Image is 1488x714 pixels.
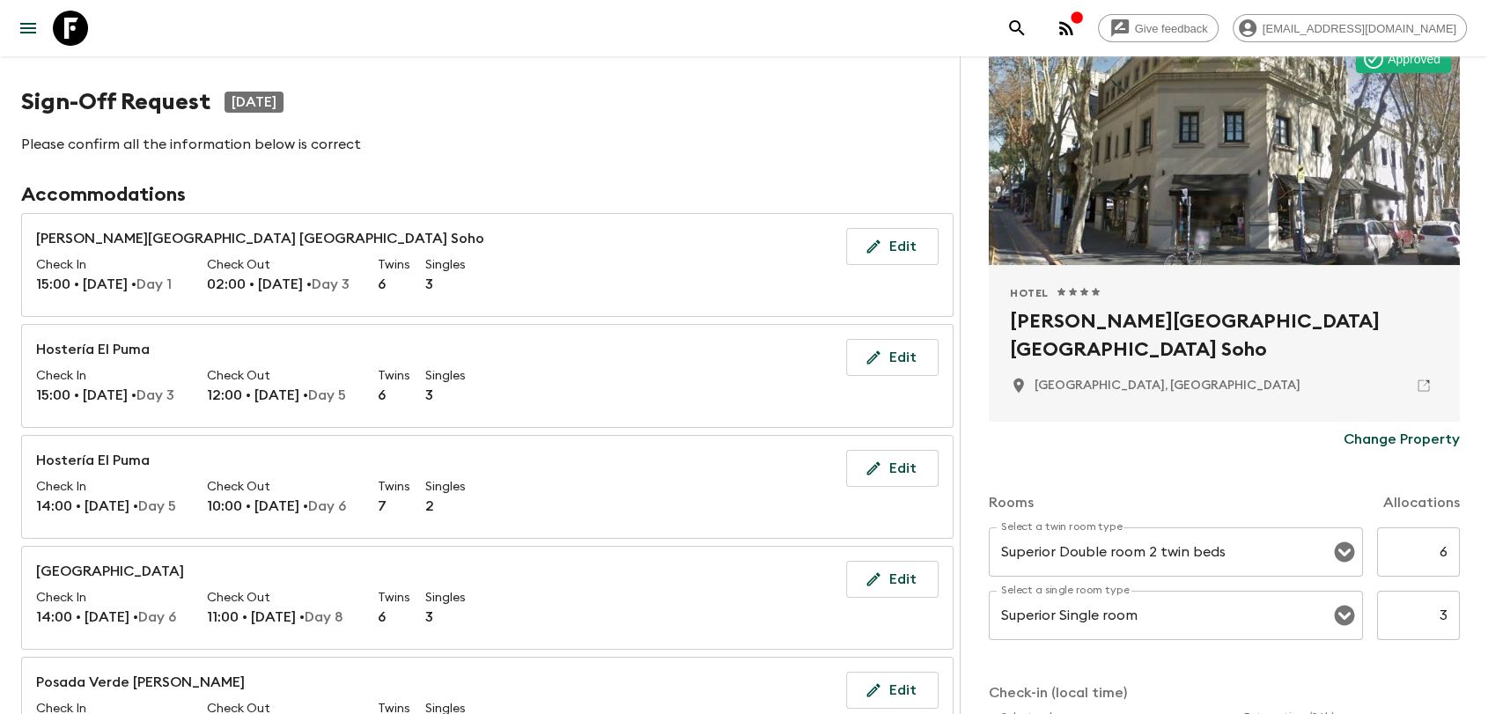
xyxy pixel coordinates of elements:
[846,672,939,709] button: Edit
[136,388,174,402] span: Day 3
[425,385,452,406] p: 3
[378,256,404,274] p: Twins
[425,496,452,517] p: 2
[378,274,404,295] p: 6
[232,92,276,113] p: [DATE]
[378,496,404,517] p: 7
[207,589,357,607] p: Check Out
[425,367,452,385] p: Singles
[308,499,346,513] span: Day 6
[1098,14,1219,42] a: Give feedback
[378,607,404,628] p: 6
[1001,519,1123,534] label: Select a twin room type
[138,610,176,624] span: Day 6
[425,478,452,496] p: Singles
[36,228,484,256] p: [PERSON_NAME][GEOGRAPHIC_DATA] [GEOGRAPHIC_DATA] Soho
[36,496,186,517] p: 14:00 • [DATE] •
[425,589,452,607] p: Singles
[36,672,473,700] p: Posada Verde [PERSON_NAME]
[1253,22,1466,35] span: [EMAIL_ADDRESS][DOMAIN_NAME]
[1001,583,1130,598] label: Select a single room type
[425,274,452,295] p: 3
[207,478,357,496] p: Check Out
[36,589,186,607] p: Check In
[136,277,172,291] span: Day 1
[11,11,46,46] button: menu
[207,367,357,385] p: Check Out
[999,11,1035,46] button: search adventures
[36,339,473,367] p: Hostería El Puma
[989,492,1034,513] p: Rooms
[1344,422,1460,457] button: Change Property
[21,85,210,120] h1: Sign-Off Request
[1332,540,1357,564] button: Open
[846,228,939,265] button: Edit
[1010,286,1049,300] span: Hotel
[1383,492,1460,513] p: Allocations
[378,589,404,607] p: Twins
[989,36,1460,265] div: Photo of Nuss Hotel Buenos Aires Soho
[1035,377,1300,394] p: Buenos Aires, Argentina
[308,388,346,402] span: Day 5
[846,339,939,376] button: Edit
[207,274,357,295] p: 02:00 • [DATE] •
[36,256,186,274] p: Check In
[989,682,1460,703] p: Check-in (local time)
[378,478,404,496] p: Twins
[21,134,954,155] p: Please confirm all the information below is correct
[36,561,473,589] p: [GEOGRAPHIC_DATA]
[207,385,357,406] p: 12:00 • [DATE] •
[36,367,186,385] p: Check In
[1332,603,1357,628] button: Open
[207,496,357,517] p: 10:00 • [DATE] •
[1388,50,1440,68] p: Approved
[207,256,357,274] p: Check Out
[207,607,357,628] p: 11:00 • [DATE] •
[36,274,186,295] p: 15:00 • [DATE] •
[36,450,473,478] p: Hostería El Puma
[36,607,186,628] p: 14:00 • [DATE] •
[1233,14,1467,42] div: [EMAIL_ADDRESS][DOMAIN_NAME]
[312,277,350,291] span: Day 3
[846,561,939,598] button: Edit
[305,610,343,624] span: Day 8
[1010,307,1439,364] h2: [PERSON_NAME][GEOGRAPHIC_DATA] [GEOGRAPHIC_DATA] Soho
[1125,22,1218,35] span: Give feedback
[378,385,404,406] p: 6
[1344,429,1460,450] p: Change Property
[36,385,186,406] p: 15:00 • [DATE] •
[378,367,404,385] p: Twins
[36,478,186,496] p: Check In
[21,183,954,206] h2: Accommodations
[425,607,452,628] p: 3
[425,256,452,274] p: Singles
[846,450,939,487] button: Edit
[138,499,176,513] span: Day 5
